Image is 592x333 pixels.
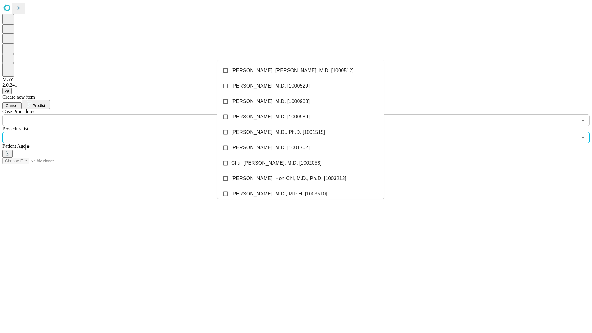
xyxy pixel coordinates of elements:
[2,109,35,114] span: Scheduled Procedure
[579,133,587,142] button: Close
[231,190,327,198] span: [PERSON_NAME], M.D., M.P.H. [1003510]
[579,116,587,125] button: Open
[5,89,9,93] span: @
[231,113,310,121] span: [PERSON_NAME], M.D. [1000989]
[32,103,45,108] span: Predict
[231,159,322,167] span: Cha, [PERSON_NAME], M.D. [1002058]
[2,102,22,109] button: Cancel
[231,67,354,74] span: [PERSON_NAME], [PERSON_NAME], M.D. [1000512]
[231,98,310,105] span: [PERSON_NAME], M.D. [1000988]
[6,103,18,108] span: Cancel
[231,175,346,182] span: [PERSON_NAME], Hon-Chi, M.D., Ph.D. [1003213]
[231,144,310,151] span: [PERSON_NAME], M.D. [1001702]
[2,88,12,94] button: @
[22,100,50,109] button: Predict
[2,126,28,131] span: Proceduralist
[2,94,35,100] span: Create new item
[231,129,325,136] span: [PERSON_NAME], M.D., Ph.D. [1001515]
[2,77,590,82] div: MAY
[2,143,25,149] span: Patient Age
[231,82,310,90] span: [PERSON_NAME], M.D. [1000529]
[2,82,590,88] div: 2.0.241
